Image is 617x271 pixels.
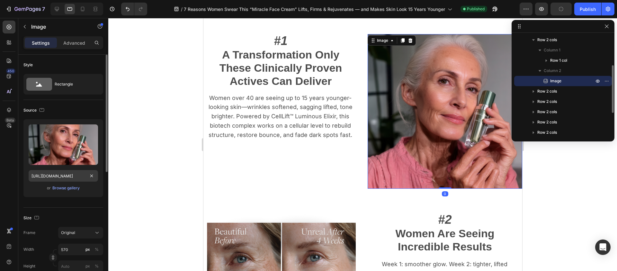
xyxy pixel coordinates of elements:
button: px [93,246,101,253]
div: % [95,247,99,252]
p: 7 [42,5,45,13]
button: % [84,262,92,270]
span: Column 2 [544,68,561,74]
span: / [181,6,183,13]
span: Row 2 cols [537,37,557,43]
div: Publish [580,6,596,13]
span: Row 2 cols [537,129,557,136]
span: Image [550,78,561,84]
span: Original [61,230,75,236]
div: px [85,247,90,252]
div: % [95,263,99,269]
span: Column 1 [544,47,560,53]
input: px% [58,244,103,255]
span: Published [467,6,485,12]
span: Row 2 cols [537,119,557,125]
input: https://example.com/image.jpg [29,170,98,182]
p: Advanced [63,40,85,46]
span: Row 2 cols [537,109,557,115]
div: Undo/Redo [121,3,147,15]
p: #2 [170,195,313,208]
span: or [47,184,51,192]
label: Frame [23,230,35,236]
button: Browse gallery [52,185,80,191]
p: Image [31,23,86,31]
button: % [84,246,92,253]
button: Original [58,227,103,239]
div: Rectangle [55,77,94,92]
div: px [85,263,90,269]
div: Style [23,62,33,68]
p: Settings [32,40,50,46]
strong: Women Are Seeing Incredible Results [192,209,291,235]
span: Row 1 col [550,57,567,64]
span: Row 2 cols [537,88,557,95]
div: Beta [5,118,15,123]
button: Publish [574,3,601,15]
img: preview-image [29,124,98,165]
div: Source [23,106,46,115]
div: 0 [238,173,245,178]
div: Open Intercom Messenger [595,239,611,255]
label: Height [23,263,35,269]
span: 7 Reasons Women Swear This “Miracle Face Cream” Lifts, Firms & Rejuvenates — and Makes Skin Look ... [184,6,445,13]
div: 450 [6,68,15,74]
div: Size [23,214,40,222]
label: Width [23,247,34,252]
iframe: Design area [203,18,522,271]
button: px [93,262,101,270]
button: 7 [3,3,48,15]
span: Row 2 cols [537,98,557,105]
